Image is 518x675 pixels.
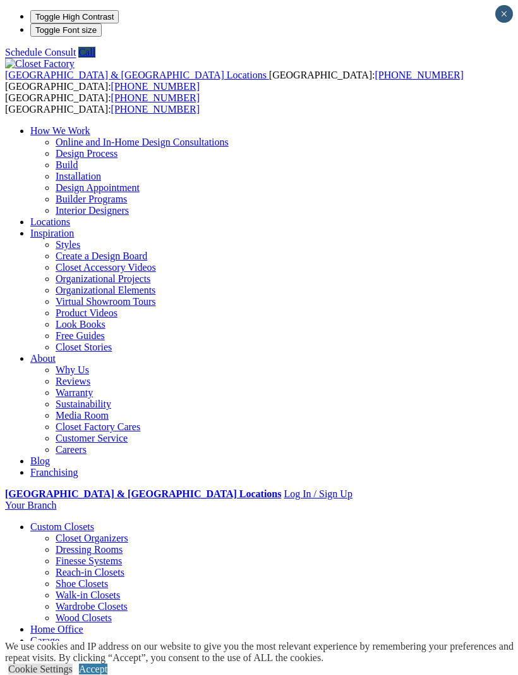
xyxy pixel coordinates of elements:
[56,137,229,147] a: Online and In-Home Design Consultations
[56,601,128,612] a: Wardrobe Closets
[56,273,150,284] a: Organizational Projects
[35,12,114,22] span: Toggle High Contrast
[5,58,75,70] img: Closet Factory
[30,467,78,478] a: Franchising
[111,81,200,92] a: [PHONE_NUMBER]
[30,635,59,646] a: Garage
[56,555,122,566] a: Finesse Systems
[56,330,105,341] a: Free Guides
[56,171,101,182] a: Installation
[30,216,70,227] a: Locations
[56,590,120,600] a: Walk-in Closets
[375,70,463,80] a: [PHONE_NUMBER]
[56,239,80,250] a: Styles
[5,500,56,511] a: Your Branch
[56,421,140,432] a: Closet Factory Cares
[56,205,129,216] a: Interior Designers
[56,194,127,204] a: Builder Programs
[56,578,108,589] a: Shoe Closets
[56,410,109,421] a: Media Room
[79,664,107,674] a: Accept
[284,488,352,499] a: Log In / Sign Up
[30,125,90,136] a: How We Work
[56,159,78,170] a: Build
[30,228,74,238] a: Inspiration
[5,641,518,664] div: We use cookies and IP address on our website to give you the most relevant experience by remember...
[56,612,112,623] a: Wood Closets
[56,376,90,387] a: Reviews
[30,521,94,532] a: Custom Closets
[56,399,111,409] a: Sustainability
[56,182,140,193] a: Design Appointment
[56,148,117,159] a: Design Process
[56,544,123,555] a: Dressing Rooms
[35,25,97,35] span: Toggle Font size
[495,5,513,23] button: Close
[111,104,200,115] a: [PHONE_NUMBER]
[56,387,93,398] a: Warranty
[56,251,147,261] a: Create a Design Board
[56,567,124,578] a: Reach-in Closets
[56,342,112,352] a: Closet Stories
[30,455,50,466] a: Blog
[56,433,128,443] a: Customer Service
[30,23,102,37] button: Toggle Font size
[56,364,89,375] a: Why Us
[56,319,105,330] a: Look Books
[111,92,200,103] a: [PHONE_NUMBER]
[30,353,56,364] a: About
[78,47,95,58] a: Call
[5,70,269,80] a: [GEOGRAPHIC_DATA] & [GEOGRAPHIC_DATA] Locations
[56,307,117,318] a: Product Videos
[5,47,76,58] a: Schedule Consult
[5,70,464,92] span: [GEOGRAPHIC_DATA]: [GEOGRAPHIC_DATA]:
[30,10,119,23] button: Toggle High Contrast
[56,285,155,295] a: Organizational Elements
[56,296,156,307] a: Virtual Showroom Tours
[5,70,267,80] span: [GEOGRAPHIC_DATA] & [GEOGRAPHIC_DATA] Locations
[5,488,281,499] a: [GEOGRAPHIC_DATA] & [GEOGRAPHIC_DATA] Locations
[30,624,83,635] a: Home Office
[8,664,73,674] a: Cookie Settings
[56,533,128,543] a: Closet Organizers
[5,92,200,115] span: [GEOGRAPHIC_DATA]: [GEOGRAPHIC_DATA]:
[56,444,87,455] a: Careers
[56,262,156,273] a: Closet Accessory Videos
